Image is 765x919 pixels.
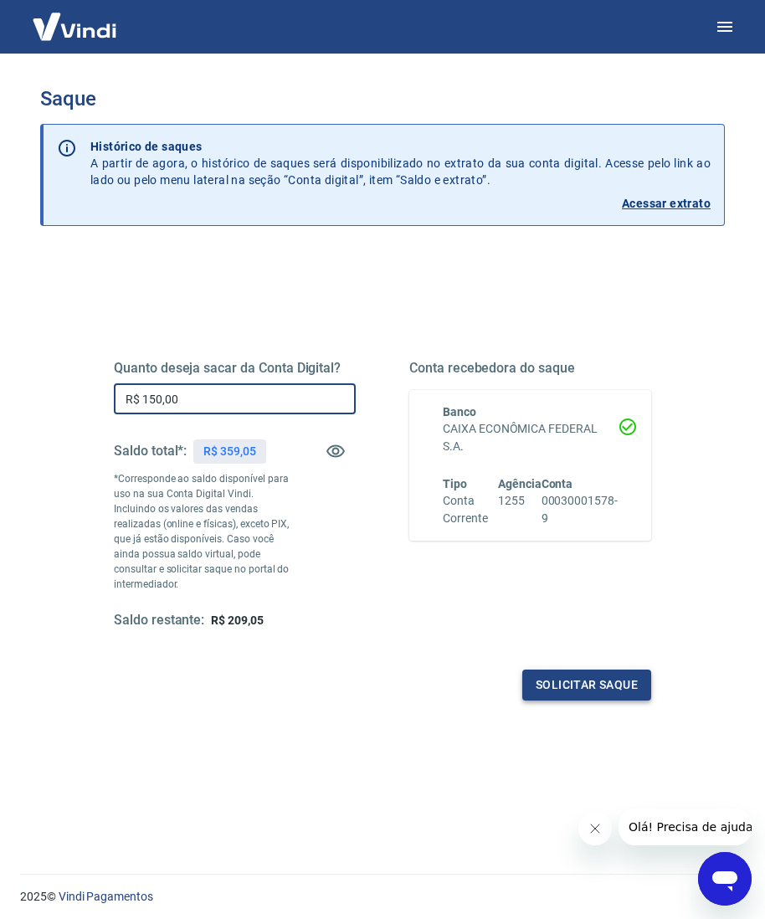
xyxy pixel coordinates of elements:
[698,852,752,906] iframe: Botão para abrir a janela de mensagens
[114,360,356,377] h5: Quanto deseja sacar da Conta Digital?
[20,888,745,906] p: 2025 ©
[90,195,711,212] a: Acessar extrato
[498,492,542,510] h6: 1255
[90,138,711,155] p: Histórico de saques
[114,612,204,629] h5: Saldo restante:
[619,809,752,845] iframe: Mensagem da empresa
[443,477,467,490] span: Tipo
[114,443,187,459] h5: Saldo total*:
[542,492,618,527] h6: 00030001578-9
[40,87,725,110] h3: Saque
[203,443,256,460] p: R$ 359,05
[522,670,651,701] button: Solicitar saque
[443,492,498,527] h6: Conta Corrente
[59,890,153,903] a: Vindi Pagamentos
[443,405,476,418] span: Banco
[10,12,141,25] span: Olá! Precisa de ajuda?
[20,1,129,52] img: Vindi
[114,471,295,592] p: *Corresponde ao saldo disponível para uso na sua Conta Digital Vindi. Incluindo os valores das ve...
[622,195,711,212] p: Acessar extrato
[578,812,612,845] iframe: Fechar mensagem
[542,477,573,490] span: Conta
[211,614,264,627] span: R$ 209,05
[409,360,651,377] h5: Conta recebedora do saque
[498,477,542,490] span: Agência
[90,138,711,188] p: A partir de agora, o histórico de saques será disponibilizado no extrato da sua conta digital. Ac...
[443,420,618,455] h6: CAIXA ECONÔMICA FEDERAL S.A.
